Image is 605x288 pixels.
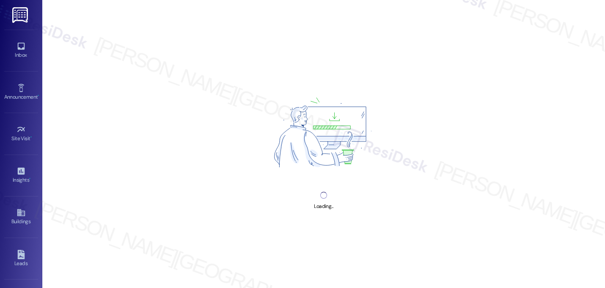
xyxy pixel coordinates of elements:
div: Loading... [314,202,333,211]
span: • [29,176,30,182]
a: Leads [4,247,38,270]
a: Inbox [4,39,38,62]
a: Site Visit • [4,122,38,145]
span: • [30,134,32,140]
img: ResiDesk Logo [12,7,30,23]
a: Buildings [4,205,38,228]
a: Insights • [4,164,38,187]
span: • [38,93,39,99]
